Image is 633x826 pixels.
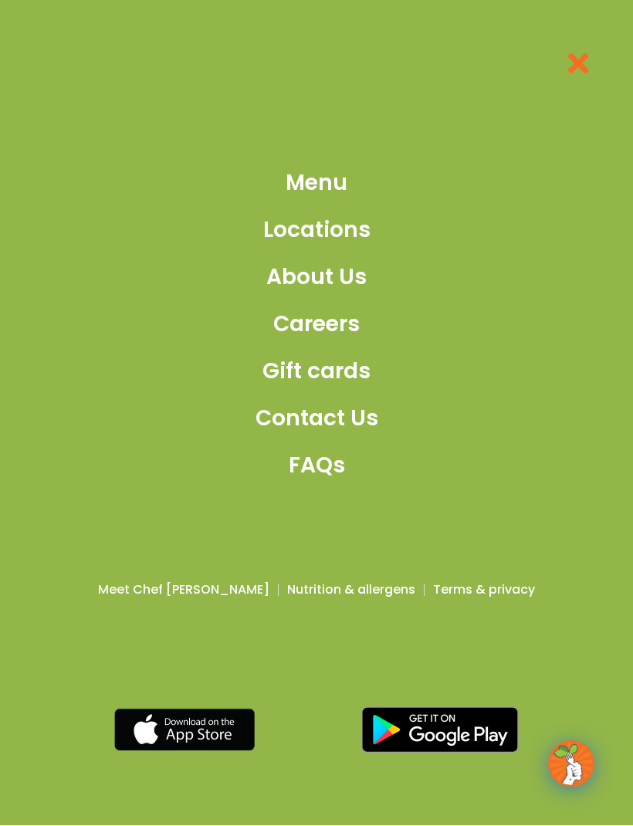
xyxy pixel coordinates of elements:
img: appstore [114,707,255,753]
a: About Us [256,262,378,294]
span: About Us [266,262,367,294]
a: Careers [256,309,378,341]
a: Terms & privacy [433,581,535,600]
a: Locations [256,215,378,247]
img: google_play [361,707,519,753]
a: FAQs [256,450,378,482]
a: Gift cards [256,356,378,388]
a: Menu [256,168,378,200]
span: FAQs [289,450,345,482]
a: Meet Chef [PERSON_NAME] [98,581,269,600]
span: Menu [286,168,347,200]
a: Nutrition & allergens [287,581,415,600]
a: Contact Us [256,403,378,435]
img: wpChatIcon [550,743,593,786]
span: Locations [263,215,371,247]
span: Careers [273,309,360,341]
span: Gift cards [262,356,371,388]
